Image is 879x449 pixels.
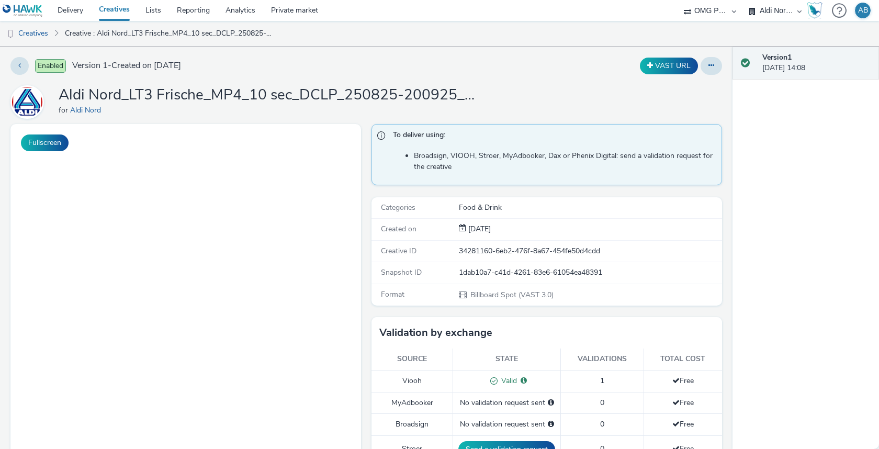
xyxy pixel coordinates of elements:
[371,414,453,435] td: Broadsign
[672,398,694,408] span: Free
[381,224,416,234] span: Created on
[371,349,453,370] th: Source
[469,290,554,300] span: Billboard Spot (VAST 3.0)
[381,246,416,256] span: Creative ID
[72,60,181,72] span: Version 1 - Created on [DATE]
[762,52,871,74] div: [DATE] 14:08
[381,267,422,277] span: Snapshot ID
[381,289,404,299] span: Format
[548,398,554,408] div: Please select a deal below and click on Send to send a validation request to MyAdbooker.
[379,325,492,341] h3: Validation by exchange
[600,376,604,386] span: 1
[640,58,698,74] button: VAST URL
[858,3,868,18] div: AB
[70,105,105,115] a: Aldi Nord
[762,52,792,62] strong: Version 1
[393,130,711,143] span: To deliver using:
[548,419,554,430] div: Please select a deal below and click on Send to send a validation request to Broadsign.
[498,376,517,386] span: Valid
[458,419,555,430] div: No validation request sent
[21,134,69,151] button: Fullscreen
[637,58,701,74] div: Duplicate the creative as a VAST URL
[459,246,721,256] div: 34281160-6eb2-476f-8a67-454fe50d4cdd
[59,85,477,105] h1: Aldi Nord_LT3 Frische_MP4_10 sec_DCLP_250825-200925_29082025 - KW36
[672,419,694,429] span: Free
[807,2,827,19] a: Hawk Academy
[35,59,66,73] span: Enabled
[371,370,453,392] td: Viooh
[459,267,721,278] div: 1dab10a7-c41d-4261-83e6-61054ea48391
[12,86,42,118] img: Aldi Nord
[60,21,279,46] a: Creative : Aldi Nord_LT3 Frische_MP4_10 sec_DCLP_250825-200925_29082025 - KW36
[672,376,694,386] span: Free
[466,224,491,234] div: Creation 29 August 2025, 14:08
[561,349,644,370] th: Validations
[600,419,604,429] span: 0
[466,224,491,234] span: [DATE]
[600,398,604,408] span: 0
[3,4,43,17] img: undefined Logo
[371,392,453,413] td: MyAdbooker
[453,349,561,370] th: State
[644,349,722,370] th: Total cost
[414,151,716,172] li: Broadsign, VIOOH, Stroer, MyAdbooker, Dax or Phenix Digital: send a validation request for the cr...
[459,203,721,213] div: Food & Drink
[807,2,822,19] img: Hawk Academy
[5,29,16,39] img: dooh
[458,398,555,408] div: No validation request sent
[381,203,415,212] span: Categories
[59,105,70,115] span: for
[10,97,48,107] a: Aldi Nord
